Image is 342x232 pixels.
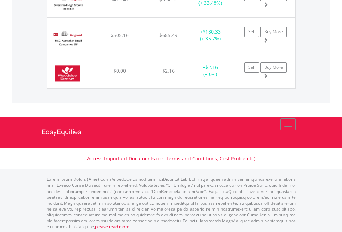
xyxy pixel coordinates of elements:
img: EQU.AU.VSO.png [50,26,85,51]
a: Access Important Documents (i.e. Terms and Conditions, Cost Profile etc) [87,155,255,162]
span: $685.49 [159,32,177,38]
span: $180.33 [203,28,221,35]
span: $2.16 [162,67,175,74]
a: please read more: [95,224,130,230]
span: $505.16 [111,32,129,38]
a: EasyEquities [41,117,301,148]
p: Lorem Ipsum Dolors (Ame) Con a/e SeddOeiusmod tem InciDiduntut Lab Etd mag aliquaen admin veniamq... [47,176,296,230]
a: Buy More [260,62,287,73]
a: Sell [244,27,259,37]
span: $0.00 [113,67,126,74]
span: $2.16 [205,64,218,71]
div: + (+ 0%) [189,64,232,78]
a: Buy More [260,27,287,37]
div: + (+ 35.7%) [189,28,232,42]
img: EQU.AU.WDS.png [50,62,85,86]
a: Sell [244,62,259,73]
